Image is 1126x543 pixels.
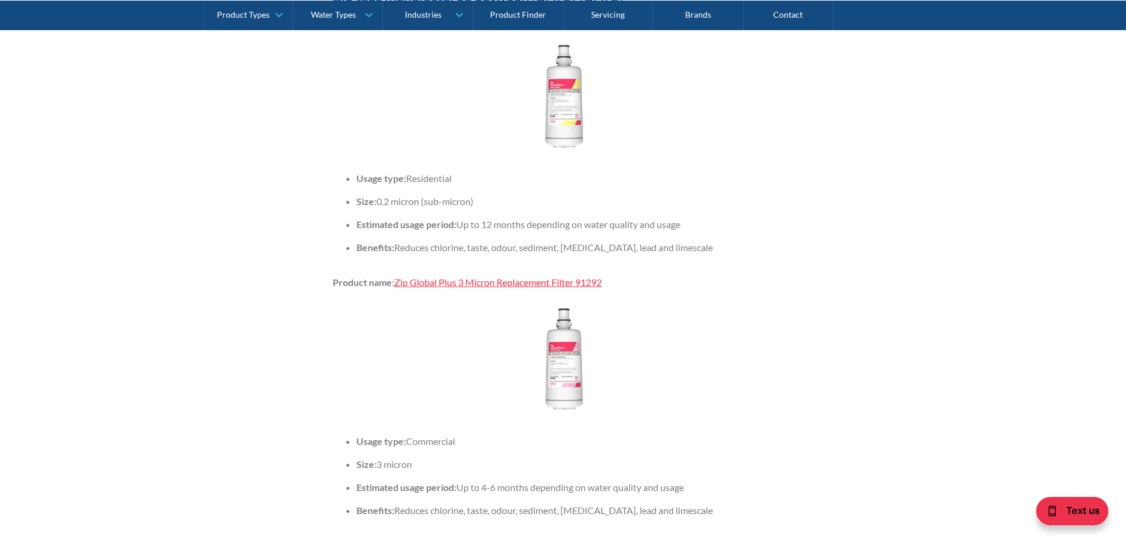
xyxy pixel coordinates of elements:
div: Water Types [311,9,356,19]
li: Reduces chlorine, taste, odour, sediment, [MEDICAL_DATA], lead and limescale [356,503,794,518]
strong: Estimated usage period: [356,219,456,230]
img: Zip Replacement Filter 91292 thumb [504,301,622,420]
a: Zip Global Plus 3 Micron Replacement Filter 91292 [394,277,602,288]
li: Up to 12 months depending on water quality and usage [356,217,794,232]
li: Reduces chlorine, taste, odour, sediment, [MEDICAL_DATA], lead and limescale [356,240,794,255]
li: Commercial [356,434,794,448]
li: Residential [356,171,794,186]
li: Up to 4-6 months depending on water quality and usage [356,480,794,495]
p: : [333,275,794,290]
strong: Estimated usage period: [356,482,456,493]
li: 3 micron [356,457,794,472]
div: Industries [405,9,442,19]
strong: Product name [333,277,392,288]
strong: Usage type: [356,435,406,447]
iframe: podium webchat widget bubble [1008,484,1126,543]
strong: Benefits: [356,505,394,516]
strong: Size: [356,459,377,470]
strong: Usage type: [356,173,406,184]
strong: Benefits: [356,242,394,253]
img: Zip Replacement Filter 91289 thumb [504,38,622,157]
div: Product Types [217,9,270,19]
strong: Size: [356,196,377,207]
li: 0.2 micron (sub-micron) [356,194,794,209]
